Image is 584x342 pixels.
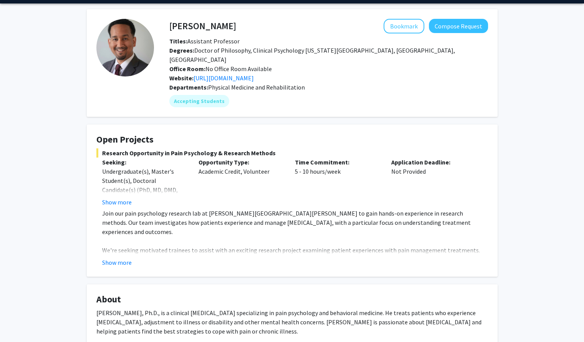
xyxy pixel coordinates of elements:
[102,198,132,207] button: Show more
[96,294,488,305] h4: About
[96,134,488,145] h4: Open Projects
[169,19,236,33] h4: [PERSON_NAME]
[169,37,240,45] span: Assistant Professor
[169,95,229,107] mat-chip: Accepting Students
[169,37,187,45] b: Titles:
[289,158,385,207] div: 5 - 10 hours/week
[193,158,289,207] div: Academic Credit, Volunteer
[169,46,194,54] b: Degrees:
[208,83,305,91] span: Physical Medicine and Rehabilitation
[96,19,154,76] img: Profile Picture
[169,74,194,82] b: Website:
[429,19,488,33] button: Compose Request to Fenan Rassu
[6,307,33,336] iframe: Chat
[102,209,488,236] p: Join our pain psychology research lab at [PERSON_NAME][GEOGRAPHIC_DATA][PERSON_NAME] to gain hand...
[295,158,380,167] p: Time Commitment:
[96,148,488,158] span: Research Opportunity in Pain Psychology & Research Methods
[169,65,205,73] b: Office Room:
[391,158,476,167] p: Application Deadline:
[102,258,132,267] button: Show more
[385,158,482,207] div: Not Provided
[169,46,455,63] span: Doctor of Philosophy, Clinical Psychology [US_STATE][GEOGRAPHIC_DATA], [GEOGRAPHIC_DATA], [GEOGRA...
[169,83,208,91] b: Departments:
[102,158,187,167] p: Seeking:
[96,308,488,336] p: [PERSON_NAME], Ph.D., is a clinical [MEDICAL_DATA] specializing in pain psychology and behavioral...
[169,65,272,73] span: No Office Room Available
[199,158,283,167] p: Opportunity Type:
[194,74,254,82] a: Opens in a new tab
[102,167,187,231] div: Undergraduate(s), Master's Student(s), Doctoral Candidate(s) (PhD, MD, DMD, PharmD, etc.), Postdo...
[384,19,424,33] button: Add Fenan Rassu to Bookmarks
[102,246,488,264] p: We're seeking motivated trainees to assist with an exciting research project examining patient ex...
